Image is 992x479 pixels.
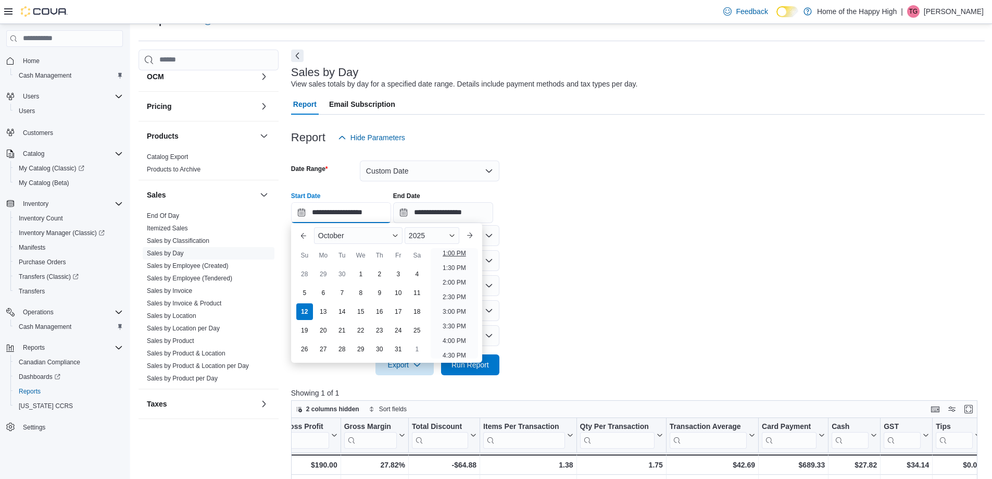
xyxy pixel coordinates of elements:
button: Tips [936,422,981,449]
button: Cash Management [10,68,127,83]
div: Items Per Transaction [483,422,565,449]
button: Gross Margin [344,422,405,449]
span: Inventory [19,198,123,210]
button: Cash Management [10,320,127,334]
button: Operations [19,306,58,318]
div: Card Payment [762,422,817,432]
button: Users [2,89,127,104]
img: Cova [21,6,68,17]
div: Takara Grant [907,5,920,18]
a: Catalog Export [147,153,188,161]
button: Pricing [258,100,270,113]
span: My Catalog (Beta) [19,179,69,187]
a: Itemized Sales [147,225,188,232]
div: Items Per Transaction [483,422,565,432]
button: Settings [2,420,127,435]
li: 4:00 PM [438,335,470,347]
div: day-21 [334,322,350,339]
div: Gross Margin [344,422,396,449]
button: Customers [2,125,127,140]
span: Customers [23,129,53,137]
span: Users [19,90,123,103]
button: Items Per Transaction [483,422,573,449]
button: Hide Parameters [334,127,409,148]
button: OCM [147,71,256,82]
button: Keyboard shortcuts [929,403,941,415]
span: Manifests [19,243,45,252]
a: Home [19,55,44,67]
div: Fr [390,247,407,264]
span: Operations [23,308,54,316]
nav: Complex example [6,49,123,462]
span: Catalog [19,148,123,160]
h3: OCM [147,71,164,82]
div: October, 2025 [295,265,426,359]
div: Th [371,247,388,264]
div: Gross Profit [281,422,329,432]
div: Tips [936,422,973,449]
span: Cash Management [15,69,123,82]
div: day-12 [296,303,313,320]
span: Sales by Classification [147,237,209,245]
div: day-28 [296,266,313,283]
div: day-14 [334,303,350,320]
div: day-27 [315,341,332,358]
span: Users [15,105,123,117]
span: Settings [23,423,45,432]
div: day-8 [353,285,369,301]
a: Products to Archive [147,166,200,173]
button: 2 columns hidden [292,403,363,415]
span: Sales by Product & Location [147,349,225,358]
div: $42.69 [670,459,755,471]
span: Users [19,107,35,115]
button: Next month [461,227,478,244]
span: Manifests [15,241,123,254]
div: day-13 [315,303,332,320]
button: Sales [258,189,270,201]
button: Sort fields [365,403,411,415]
span: My Catalog (Beta) [15,177,123,189]
div: Gross Profit [281,422,329,449]
div: day-20 [315,322,332,339]
button: Open list of options [485,256,493,265]
div: Card Payment [762,422,817,449]
button: Pricing [147,101,256,112]
button: Run Report [441,354,499,375]
div: day-28 [334,341,350,358]
span: Inventory [23,200,48,208]
h3: Sales [147,190,166,200]
button: Inventory Count [10,211,127,226]
div: day-24 [390,322,407,339]
span: Inventory Count [15,212,123,225]
div: day-30 [334,266,350,283]
button: Catalog [2,146,127,161]
button: Catalog [19,148,48,160]
label: Start Date [291,192,321,200]
button: Taxes [147,399,256,409]
a: Transfers (Classic) [10,269,127,284]
button: Enter fullscreen [962,403,975,415]
div: day-16 [371,303,388,320]
span: Dashboards [15,371,123,383]
p: [PERSON_NAME] [924,5,984,18]
li: 3:30 PM [438,320,470,333]
button: My Catalog (Beta) [10,176,127,190]
button: Export [375,354,434,375]
div: 1.75 [580,459,662,471]
a: My Catalog (Classic) [15,162,89,175]
div: day-23 [371,322,388,339]
a: Inventory Count [15,212,67,225]
div: Qty Per Transaction [580,422,654,432]
li: 4:30 PM [438,349,470,362]
span: Sales by Product & Location per Day [147,362,249,370]
div: $27.82 [832,459,877,471]
button: Sales [147,190,256,200]
div: Sales [139,210,279,389]
a: Cash Management [15,321,76,333]
ul: Time [431,248,478,359]
a: Purchase Orders [15,256,70,268]
span: Transfers (Classic) [15,271,123,283]
div: 1.38 [483,459,573,471]
span: Home [23,57,40,65]
span: Sales by Employee (Tendered) [147,274,232,283]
